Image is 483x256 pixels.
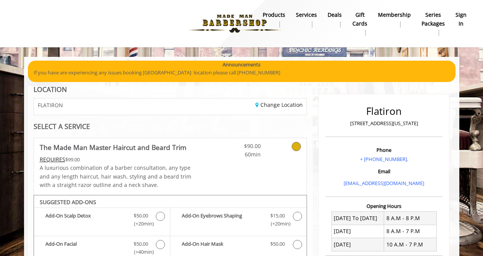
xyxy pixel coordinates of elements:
[296,11,317,19] b: Services
[450,10,472,29] a: sign insign in
[322,10,347,29] a: DealsDeals
[360,156,408,163] a: + [PHONE_NUMBER].
[416,10,450,38] a: Series packagesSeries packages
[331,238,384,251] td: [DATE]
[373,10,416,29] a: MembershipMembership
[327,106,441,117] h2: Flatiron
[263,11,285,19] b: products
[344,180,424,187] a: [EMAIL_ADDRESS][DOMAIN_NAME]
[40,155,193,164] div: $99.00
[331,212,384,225] td: [DATE] To [DATE]
[378,11,411,19] b: Membership
[422,11,445,28] b: Series packages
[347,10,373,38] a: Gift cardsgift cards
[328,11,342,19] b: Deals
[270,240,285,248] span: $50.00
[327,147,441,153] h3: Phone
[40,164,193,189] p: A luxurious combination of a barber consultation, any type and any length haircut, hair wash, sty...
[182,212,263,228] b: Add-On Eyebrows Shaping
[327,119,441,127] p: [STREET_ADDRESS][US_STATE]
[45,240,126,256] b: Add-On Facial
[40,156,65,163] span: This service needs some Advance to be paid before we block your appointment
[34,123,307,130] div: SELECT A SERVICE
[216,142,261,150] span: $90.00
[45,212,126,228] b: Add-On Scalp Detox
[291,10,322,29] a: ServicesServices
[182,3,287,45] img: Made Man Barbershop logo
[331,225,384,238] td: [DATE]
[34,69,450,77] p: If you have are experiencing any issues booking [GEOGRAPHIC_DATA] location please call [PHONE_NUM...
[216,150,261,159] span: 60min
[34,85,67,94] b: LOCATION
[40,142,186,153] b: The Made Man Master Haircut and Beard Trim
[38,212,166,230] label: Add-On Scalp Detox
[270,212,285,220] span: $15.00
[134,212,148,220] span: $50.00
[174,212,303,230] label: Add-On Eyebrows Shaping
[384,238,437,251] td: 10 A.M - 7 P.M
[40,198,96,206] b: SUGGESTED ADD-ONS
[384,225,437,238] td: 8 A.M - 7 P.M
[129,248,152,256] span: (+40min )
[456,11,467,28] b: sign in
[266,220,289,228] span: (+20min )
[134,240,148,248] span: $50.00
[384,212,437,225] td: 8 A.M - 8 P.M
[325,203,443,209] h3: Opening Hours
[352,11,367,28] b: gift cards
[327,169,441,174] h3: Email
[182,240,263,249] b: Add-On Hair Mask
[129,220,152,228] span: (+20min )
[255,101,303,108] a: Change Location
[257,10,291,29] a: Productsproducts
[223,61,260,69] b: Announcements
[38,102,63,108] span: FLATIRON
[174,240,303,251] label: Add-On Hair Mask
